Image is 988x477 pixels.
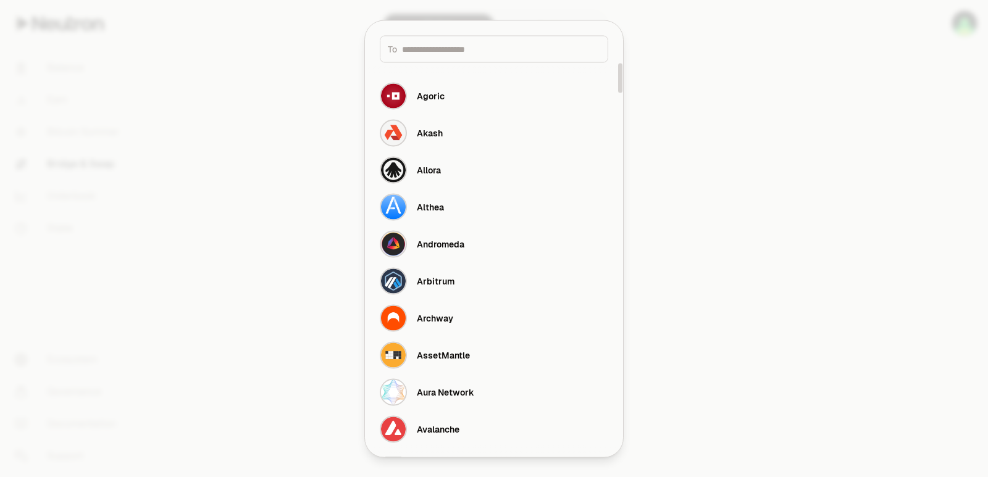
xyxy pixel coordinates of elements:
[417,275,454,287] div: Arbitrum
[417,201,444,213] div: Althea
[417,312,453,324] div: Archway
[381,194,406,219] img: Althea Logo
[381,417,406,441] img: Avalanche Logo
[417,423,459,435] div: Avalanche
[381,380,406,404] img: Aura Network Logo
[372,188,616,225] button: Althea LogoAlthea
[372,225,616,262] button: Andromeda LogoAndromeda
[372,336,616,373] button: AssetMantle LogoAssetMantle
[417,349,470,361] div: AssetMantle
[381,83,406,108] img: Agoric Logo
[372,114,616,151] button: Akash LogoAkash
[417,127,443,139] div: Akash
[372,77,616,114] button: Agoric LogoAgoric
[372,410,616,447] button: Avalanche LogoAvalanche
[381,120,406,145] img: Akash Logo
[417,386,474,398] div: Aura Network
[417,89,445,102] div: Agoric
[381,342,406,367] img: AssetMantle Logo
[381,305,406,330] img: Archway Logo
[388,43,397,55] span: To
[417,164,441,176] div: Allora
[372,151,616,188] button: Allora LogoAllora
[381,157,406,182] img: Allora Logo
[372,373,616,410] button: Aura Network LogoAura Network
[381,268,406,293] img: Arbitrum Logo
[417,238,464,250] div: Andromeda
[372,262,616,299] button: Arbitrum LogoArbitrum
[372,299,616,336] button: Archway LogoArchway
[381,231,406,256] img: Andromeda Logo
